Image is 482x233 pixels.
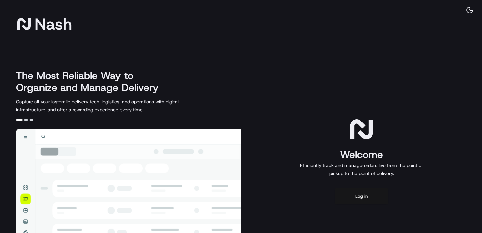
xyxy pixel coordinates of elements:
p: Capture all your last-mile delivery tech, logistics, and operations with digital infrastructure, ... [16,98,209,114]
h1: Welcome [297,148,426,161]
button: Log in [335,188,388,204]
h2: The Most Reliable Way to Organize and Manage Delivery [16,70,166,94]
p: Efficiently track and manage orders live from the point of pickup to the point of delivery. [297,161,426,177]
span: Nash [35,17,72,31]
